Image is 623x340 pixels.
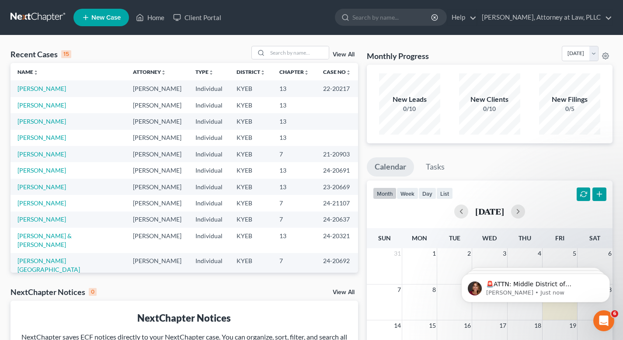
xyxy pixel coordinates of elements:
[272,179,316,195] td: 13
[126,97,188,113] td: [PERSON_NAME]
[230,146,272,162] td: KYEB
[432,248,437,259] span: 1
[539,94,600,104] div: New Filings
[333,52,355,58] a: View All
[537,248,542,259] span: 4
[230,130,272,146] td: KYEB
[230,228,272,253] td: KYEB
[519,234,531,242] span: Thu
[333,289,355,295] a: View All
[393,248,402,259] span: 31
[463,320,472,331] span: 16
[230,162,272,178] td: KYEB
[436,187,453,199] button: list
[17,118,66,125] a: [PERSON_NAME]
[393,320,402,331] span: 14
[17,101,66,109] a: [PERSON_NAME]
[272,113,316,129] td: 13
[447,10,477,25] a: Help
[378,234,391,242] span: Sun
[133,69,166,75] a: Attorneyunfold_more
[17,134,66,141] a: [PERSON_NAME]
[126,80,188,97] td: [PERSON_NAME]
[477,10,612,25] a: [PERSON_NAME], Attorney at Law, PLLC
[502,248,507,259] span: 3
[268,46,329,59] input: Search by name...
[132,10,169,25] a: Home
[230,97,272,113] td: KYEB
[188,179,230,195] td: Individual
[17,167,66,174] a: [PERSON_NAME]
[466,248,472,259] span: 2
[17,199,66,207] a: [PERSON_NAME]
[498,320,507,331] span: 17
[17,183,66,191] a: [PERSON_NAME]
[188,130,230,146] td: Individual
[279,69,309,75] a: Chapterunfold_more
[126,195,188,211] td: [PERSON_NAME]
[272,80,316,97] td: 13
[589,234,600,242] span: Sat
[230,179,272,195] td: KYEB
[316,253,358,278] td: 24-20692
[33,70,38,75] i: unfold_more
[161,70,166,75] i: unfold_more
[448,255,623,316] iframe: Intercom notifications message
[316,195,358,211] td: 24-21107
[272,195,316,211] td: 7
[10,49,71,59] div: Recent Cases
[209,70,214,75] i: unfold_more
[188,212,230,228] td: Individual
[188,253,230,278] td: Individual
[17,69,38,75] a: Nameunfold_more
[482,234,497,242] span: Wed
[10,287,97,297] div: NextChapter Notices
[188,97,230,113] td: Individual
[272,212,316,228] td: 7
[572,248,577,259] span: 5
[188,146,230,162] td: Individual
[272,130,316,146] td: 13
[272,228,316,253] td: 13
[316,80,358,97] td: 22-20217
[126,228,188,253] td: [PERSON_NAME]
[432,284,437,295] span: 8
[379,104,440,113] div: 0/10
[593,310,614,331] iframe: Intercom live chat
[418,187,436,199] button: day
[61,50,71,58] div: 15
[188,228,230,253] td: Individual
[230,212,272,228] td: KYEB
[555,234,564,242] span: Fri
[459,104,520,113] div: 0/10
[373,187,397,199] button: month
[316,146,358,162] td: 21-20903
[397,284,402,295] span: 7
[568,320,577,331] span: 19
[412,234,427,242] span: Mon
[316,162,358,178] td: 24-20691
[126,130,188,146] td: [PERSON_NAME]
[17,232,72,248] a: [PERSON_NAME] & [PERSON_NAME]
[17,215,66,223] a: [PERSON_NAME]
[272,162,316,178] td: 13
[230,195,272,211] td: KYEB
[188,162,230,178] td: Individual
[17,311,351,325] div: NextChapter Notices
[272,146,316,162] td: 7
[346,70,351,75] i: unfold_more
[611,310,618,317] span: 6
[533,320,542,331] span: 18
[89,288,97,296] div: 0
[459,94,520,104] div: New Clients
[126,253,188,278] td: [PERSON_NAME]
[230,113,272,129] td: KYEB
[260,70,265,75] i: unfold_more
[126,162,188,178] td: [PERSON_NAME]
[316,179,358,195] td: 23-20669
[304,70,309,75] i: unfold_more
[352,9,432,25] input: Search by name...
